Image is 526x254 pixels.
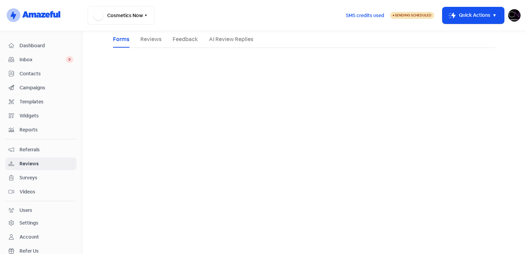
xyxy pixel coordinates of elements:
button: Quick Actions [442,7,504,24]
img: User [508,9,521,22]
span: Widgets [20,112,73,119]
a: Referrals [5,143,76,156]
div: Account [20,233,39,241]
span: Contacts [20,70,73,77]
span: Campaigns [20,84,73,91]
a: Reviews [5,157,76,170]
a: Account [5,231,76,243]
span: Dashboard [20,42,73,49]
span: Inbox [20,56,66,63]
a: Dashboard [5,39,76,52]
a: Surveys [5,172,76,184]
div: Users [20,207,32,214]
div: Settings [20,219,38,227]
span: Sending Scheduled [395,13,431,17]
a: Reports [5,124,76,136]
a: Sending Scheduled [390,11,434,20]
a: Users [5,204,76,217]
a: Videos [5,186,76,198]
span: Reports [20,126,73,134]
a: Templates [5,96,76,108]
a: Reviews [140,35,162,43]
span: SMS credits used [346,12,384,19]
span: Surveys [20,174,73,181]
a: Inbox 0 [5,53,76,66]
a: Feedback [173,35,198,43]
span: Reviews [20,160,73,167]
a: SMS credits used [340,11,390,18]
span: Referrals [20,146,73,153]
a: AI Review Replies [209,35,253,43]
a: Contacts [5,67,76,80]
a: Widgets [5,110,76,122]
a: Forms [113,35,129,43]
a: Campaigns [5,81,76,94]
span: Videos [20,188,73,195]
button: Cosmetics Now [88,6,154,25]
span: Templates [20,98,73,105]
span: 0 [66,56,73,63]
a: Settings [5,217,76,229]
